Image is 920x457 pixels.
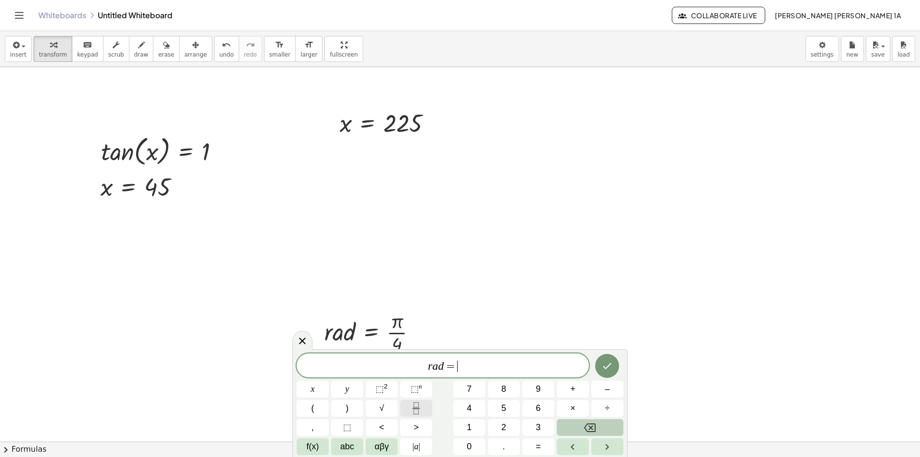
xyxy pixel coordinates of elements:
i: format_size [275,39,284,51]
span: Collaborate Live [680,11,757,20]
var: a [432,360,438,372]
button: Backspace [557,419,623,436]
span: abc [340,440,354,453]
span: ( [311,402,314,415]
i: format_size [304,39,313,51]
button: scrub [103,36,129,62]
var: r [428,360,432,372]
span: | [413,442,414,451]
button: transform [34,36,72,62]
span: = [444,361,458,372]
button: Right arrow [591,438,623,455]
button: Less than [366,419,398,436]
button: Placeholder [331,419,363,436]
span: transform [39,51,67,58]
i: keyboard [83,39,92,51]
span: √ [379,402,384,415]
span: arrange [184,51,207,58]
span: keypad [77,51,98,58]
button: Done [595,354,619,378]
span: αβγ [375,440,389,453]
button: arrange [179,36,212,62]
span: 3 [536,421,540,434]
span: scrub [108,51,124,58]
button: Functions [297,438,329,455]
button: 4 [453,400,485,417]
button: Times [557,400,589,417]
button: save [866,36,890,62]
button: undoundo [214,36,239,62]
span: insert [10,51,26,58]
span: 1 [467,421,471,434]
button: y [331,381,363,398]
i: undo [222,39,231,51]
span: 6 [536,402,540,415]
button: 2 [488,419,520,436]
span: – [605,383,609,396]
span: 9 [536,383,540,396]
span: ⬚ [376,384,384,394]
span: smaller [269,51,290,58]
button: , [297,419,329,436]
span: erase [158,51,174,58]
button: format_sizelarger [295,36,322,62]
button: fullscreen [324,36,363,62]
button: Collaborate Live [672,7,765,24]
button: 7 [453,381,485,398]
span: y [345,383,349,396]
span: ÷ [605,402,610,415]
button: redoredo [239,36,262,62]
button: Equals [522,438,554,455]
span: larger [300,51,317,58]
span: redo [244,51,257,58]
span: < [379,421,384,434]
button: settings [805,36,839,62]
button: new [841,36,864,62]
button: draw [129,36,154,62]
button: ) [331,400,363,417]
button: [PERSON_NAME] [PERSON_NAME] 1A [767,7,908,24]
button: x [297,381,329,398]
button: Squared [366,381,398,398]
button: Toggle navigation [11,8,27,23]
span: > [414,421,419,434]
span: ​ [457,361,458,372]
button: Alphabet [331,438,363,455]
sup: 2 [384,383,388,390]
span: × [570,402,575,415]
button: Greater than [400,419,432,436]
span: ⬚ [411,384,419,394]
button: Minus [591,381,623,398]
button: ( [297,400,329,417]
button: Square root [366,400,398,417]
button: erase [153,36,179,62]
span: undo [219,51,234,58]
button: 6 [522,400,554,417]
i: redo [246,39,255,51]
span: new [846,51,858,58]
span: 0 [467,440,471,453]
button: Fraction [400,400,432,417]
button: 5 [488,400,520,417]
span: x [311,383,315,396]
a: Whiteboards [38,11,86,20]
button: Greek alphabet [366,438,398,455]
span: settings [811,51,834,58]
button: keyboardkeypad [72,36,103,62]
span: + [570,383,575,396]
button: 8 [488,381,520,398]
span: ⬚ [343,421,351,434]
span: save [871,51,885,58]
span: fullscreen [330,51,357,58]
span: 8 [501,383,506,396]
button: 9 [522,381,554,398]
var: d [438,360,444,372]
button: Left arrow [557,438,589,455]
span: 2 [501,421,506,434]
span: 7 [467,383,471,396]
button: Plus [557,381,589,398]
button: Absolute value [400,438,432,455]
span: [PERSON_NAME] [PERSON_NAME] 1A [775,11,901,20]
button: . [488,438,520,455]
span: f(x) [307,440,319,453]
